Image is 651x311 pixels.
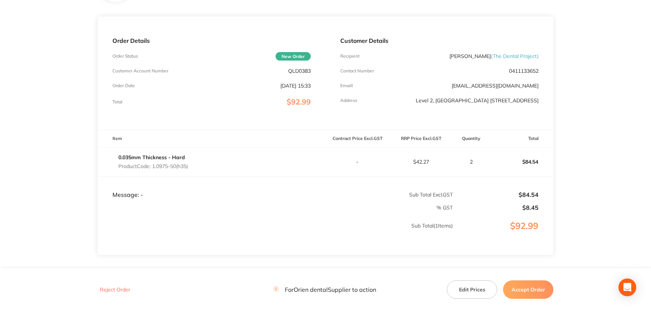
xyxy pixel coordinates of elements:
th: Item [98,130,325,147]
p: 2 [453,159,489,165]
td: Message: - [98,176,325,198]
p: Customer Account Number [112,68,168,74]
a: [EMAIL_ADDRESS][DOMAIN_NAME] [452,82,539,89]
p: [PERSON_NAME] [449,53,539,59]
a: 0.035mm Thickness - Hard [118,154,185,161]
p: [DATE] 15:33 [280,83,311,89]
p: $92.99 [453,221,553,246]
p: - [326,159,389,165]
p: QLD0383 [288,68,311,74]
p: Customer Details [340,37,539,44]
th: Total [490,130,553,147]
p: $84.54 [453,191,539,198]
p: Address [340,98,357,103]
p: Order Date [112,83,135,88]
th: Contract Price Excl. GST [325,130,389,147]
button: Accept Order [503,280,553,299]
p: Level 2, [GEOGRAPHIC_DATA] [STREET_ADDRESS] [416,98,539,103]
p: $42.27 [389,159,452,165]
p: $8.45 [453,204,539,211]
p: Order Status [112,54,138,59]
p: Sub Total ( 1 Items) [98,223,453,243]
p: 0411133652 [509,68,539,74]
p: Order Details [112,37,311,44]
button: Edit Prices [447,280,497,299]
p: Sub Total Excl. GST [326,192,453,198]
div: Open Intercom Messenger [618,278,636,296]
p: $84.54 [490,153,553,171]
p: For Orien dental Supplier to action [273,286,376,293]
p: Emaill [340,83,353,88]
button: Reject Order [98,287,132,293]
p: Recipient [340,54,360,59]
span: New Order [276,52,311,61]
p: Contact Number [340,68,374,74]
p: Total [112,99,122,105]
span: ( The Dental Project ) [491,53,539,59]
span: $92.99 [287,97,311,106]
p: Product Code: 1.0975-50(h35) [118,163,188,169]
th: Quantity [453,130,490,147]
th: RRP Price Excl. GST [389,130,453,147]
p: % GST [98,205,453,211]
